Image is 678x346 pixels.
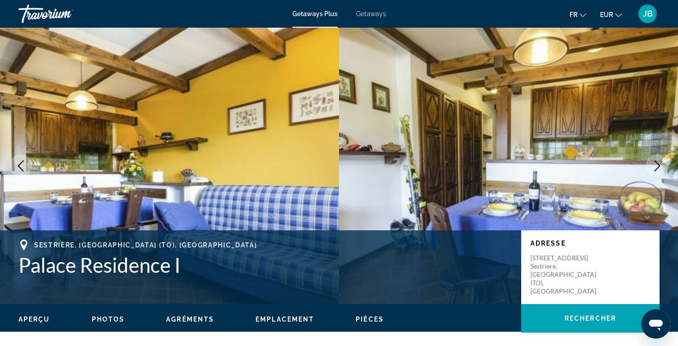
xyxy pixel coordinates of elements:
[643,9,653,18] span: JB
[34,241,257,249] span: Sestriere, [GEOGRAPHIC_DATA] (TO), [GEOGRAPHIC_DATA]
[18,2,111,26] a: Travorium
[641,309,671,339] iframe: Bouton de lancement de la fenêtre de messagerie
[92,316,125,323] span: Photos
[646,154,669,177] button: Next image
[636,4,660,23] button: User Menu
[256,316,314,323] span: Emplacement
[18,253,512,277] h1: Palace Residence I
[521,304,660,333] button: Rechercher
[530,254,604,295] p: [STREET_ADDRESS] Sestriere, [GEOGRAPHIC_DATA] (TO), [GEOGRAPHIC_DATA]
[18,316,50,323] span: Aperçu
[565,315,616,322] span: Rechercher
[570,11,577,18] span: fr
[256,315,314,323] button: Emplacement
[292,10,338,18] a: Getaways Plus
[166,315,214,323] button: Agréments
[92,315,125,323] button: Photos
[600,8,622,21] button: Change currency
[356,315,384,323] button: Pièces
[600,11,613,18] span: EUR
[166,316,214,323] span: Agréments
[570,8,586,21] button: Change language
[9,154,32,177] button: Previous image
[356,316,384,323] span: Pièces
[18,315,50,323] button: Aperçu
[530,240,650,247] p: Adresse
[356,10,386,18] a: Getaways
